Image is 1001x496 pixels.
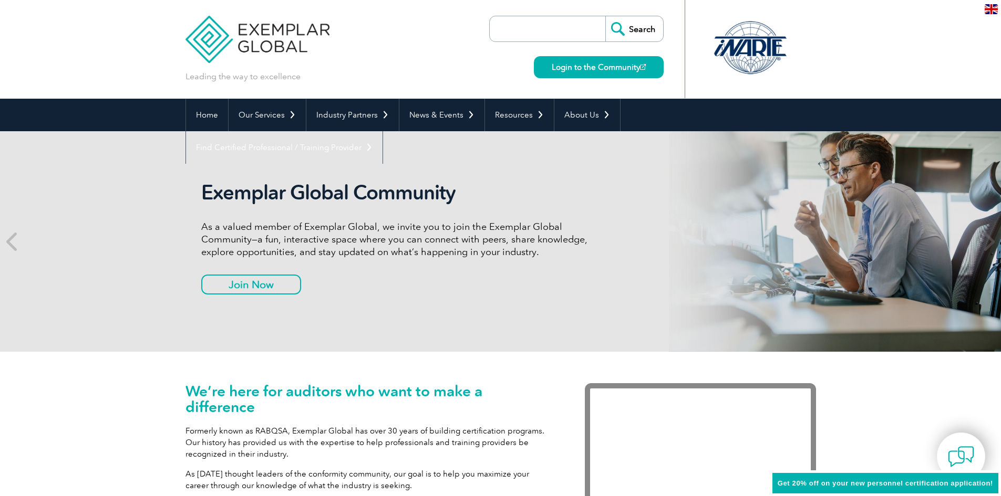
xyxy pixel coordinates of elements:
h2: Exemplar Global Community [201,181,595,205]
a: Login to the Community [534,56,664,78]
p: As [DATE] thought leaders of the conformity community, our goal is to help you maximize your care... [185,468,553,491]
a: About Us [554,99,620,131]
p: Leading the way to excellence [185,71,301,82]
a: Find Certified Professional / Training Provider [186,131,383,164]
img: open_square.png [640,64,646,70]
a: Industry Partners [306,99,399,131]
input: Search [605,16,663,41]
p: Formerly known as RABQSA, Exemplar Global has over 30 years of building certification programs. O... [185,425,553,460]
a: Join Now [201,275,301,294]
p: As a valued member of Exemplar Global, we invite you to join the Exemplar Global Community—a fun,... [201,220,595,258]
a: News & Events [399,99,484,131]
a: Our Services [229,99,306,131]
a: Resources [485,99,554,131]
img: contact-chat.png [948,444,974,470]
span: Get 20% off on your new personnel certification application! [778,479,993,487]
img: en [985,4,998,14]
a: Home [186,99,228,131]
h1: We’re here for auditors who want to make a difference [185,383,553,415]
